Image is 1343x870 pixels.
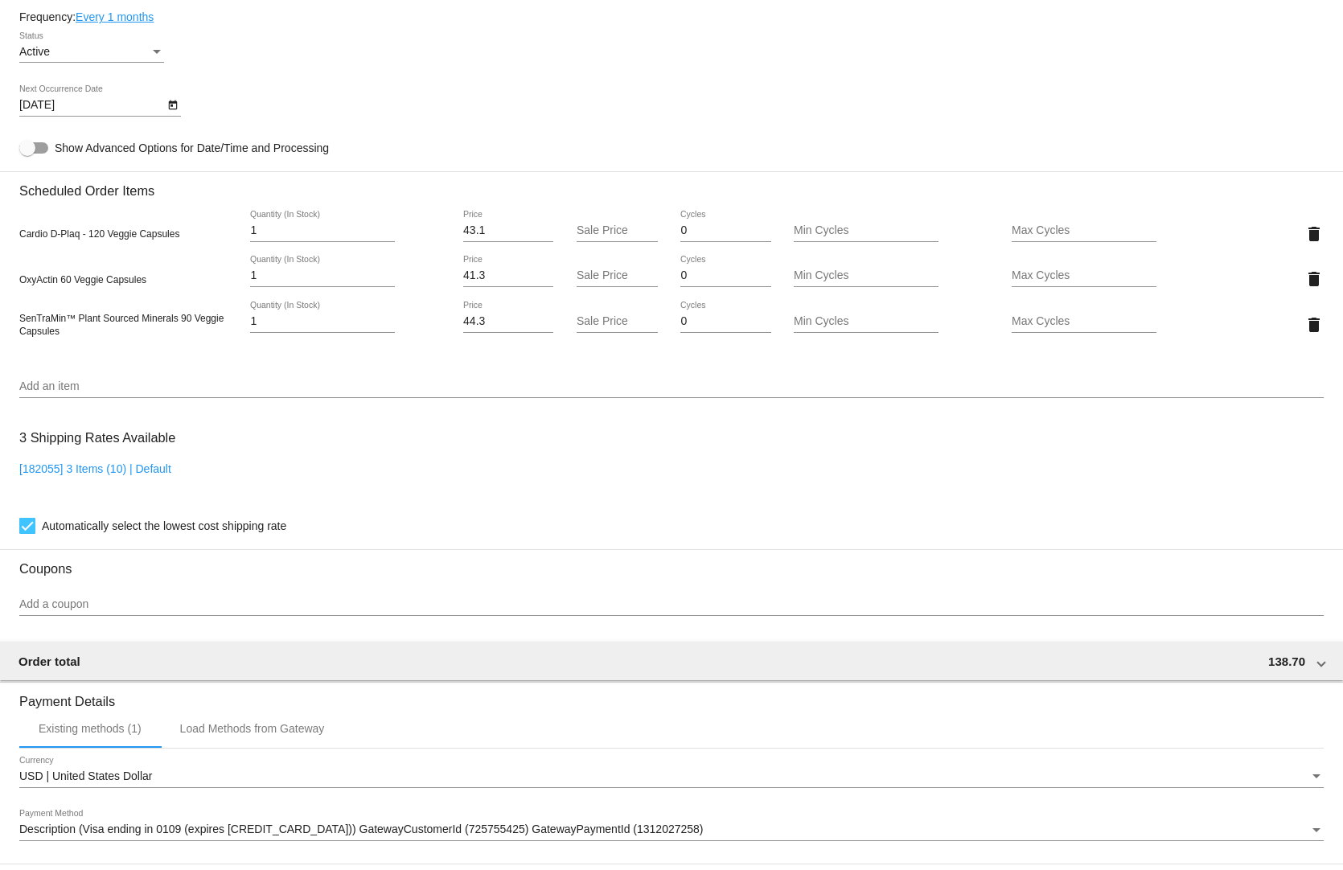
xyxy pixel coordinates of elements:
h3: Coupons [19,549,1324,577]
span: Active [19,45,50,58]
input: Min Cycles [794,269,938,282]
input: Max Cycles [1012,269,1156,282]
input: Add a coupon [19,598,1324,611]
mat-icon: delete [1304,269,1324,289]
input: Price [463,315,553,328]
div: Existing methods (1) [39,722,142,735]
span: USD | United States Dollar [19,769,152,782]
input: Min Cycles [794,224,938,237]
input: Cycles [680,224,770,237]
h3: Payment Details [19,682,1324,709]
input: Sale Price [577,315,658,328]
input: Quantity (In Stock) [250,315,395,328]
input: Sale Price [577,224,658,237]
input: Cycles [680,269,770,282]
span: Automatically select the lowest cost shipping rate [42,516,286,536]
span: Description (Visa ending in 0109 (expires [CREDIT_CARD_DATA])) GatewayCustomerId (725755425) Gate... [19,823,704,835]
span: SenTraMin™ Plant Sourced Minerals 90 Veggie Capsules [19,313,224,337]
span: 138.70 [1268,655,1305,668]
h3: 3 Shipping Rates Available [19,421,175,455]
input: Quantity (In Stock) [250,224,395,237]
input: Add an item [19,380,1324,393]
input: Next Occurrence Date [19,99,164,112]
input: Max Cycles [1012,224,1156,237]
mat-select: Payment Method [19,823,1324,836]
span: Show Advanced Options for Date/Time and Processing [55,140,329,156]
span: OxyActin 60 Veggie Capsules [19,274,146,285]
input: Max Cycles [1012,315,1156,328]
mat-select: Currency [19,770,1324,783]
h3: Scheduled Order Items [19,171,1324,199]
input: Sale Price [577,269,658,282]
span: Order total [18,655,80,668]
span: Cardio D-Plaq - 120 Veggie Capsules [19,228,179,240]
div: Load Methods from Gateway [180,722,325,735]
input: Price [463,224,553,237]
input: Min Cycles [794,315,938,328]
mat-icon: delete [1304,315,1324,334]
input: Price [463,269,553,282]
mat-icon: delete [1304,224,1324,244]
mat-select: Status [19,46,164,59]
a: [182055] 3 Items (10) | Default [19,462,171,475]
div: Frequency: [19,10,1324,23]
a: Every 1 months [76,10,154,23]
button: Open calendar [164,96,181,113]
input: Cycles [680,315,770,328]
input: Quantity (In Stock) [250,269,395,282]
